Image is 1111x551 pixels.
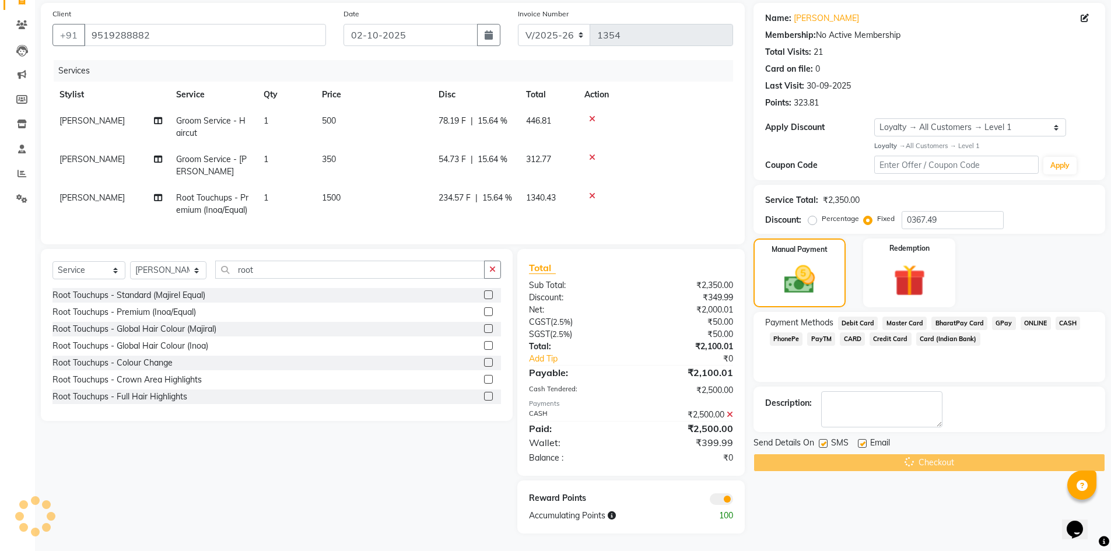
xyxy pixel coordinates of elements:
div: ₹2,350.00 [631,279,742,292]
div: ₹50.00 [631,316,742,328]
div: Reward Points [520,492,631,505]
img: _gift.svg [884,261,935,300]
div: Apply Discount [765,121,875,134]
th: Disc [432,82,519,108]
div: Membership: [765,29,816,41]
div: ₹349.99 [631,292,742,304]
div: Root Touchups - Premium (Inoa/Equal) [52,306,196,318]
label: Redemption [889,243,930,254]
th: Service [169,82,257,108]
span: Payment Methods [765,317,833,329]
span: CARD [840,332,865,346]
div: Name: [765,12,791,24]
div: ₹2,500.00 [631,384,742,396]
span: 1 [264,115,268,126]
div: Root Touchups - Crown Area Highlights [52,374,202,386]
div: Total Visits: [765,46,811,58]
th: Action [577,82,733,108]
div: ( ) [520,328,631,341]
div: 323.81 [794,97,819,109]
th: Price [315,82,432,108]
div: ₹2,100.01 [631,341,742,353]
span: 2.5% [552,329,570,339]
span: GPay [992,317,1016,330]
span: 54.73 F [439,153,466,166]
th: Qty [257,82,315,108]
label: Percentage [822,213,859,224]
span: 15.64 % [478,115,507,127]
th: Total [519,82,577,108]
div: Net: [520,304,631,316]
div: Paid: [520,422,631,436]
span: 2.5% [553,317,570,327]
div: Cash Tendered: [520,384,631,396]
a: Add Tip [520,353,649,365]
div: CASH [520,409,631,421]
div: ₹399.99 [631,436,742,450]
div: Description: [765,397,812,409]
span: ONLINE [1021,317,1051,330]
span: 15.64 % [478,153,507,166]
span: 350 [322,154,336,164]
span: Groom Service - [PERSON_NAME] [176,154,247,177]
div: Root Touchups - Standard (Majirel Equal) [52,289,205,301]
input: Search or Scan [215,261,485,279]
div: Total: [520,341,631,353]
div: Service Total: [765,194,818,206]
span: 78.19 F [439,115,466,127]
span: 312.77 [526,154,551,164]
span: 500 [322,115,336,126]
span: 1340.43 [526,192,556,203]
span: | [471,115,473,127]
span: [PERSON_NAME] [59,154,125,164]
div: ₹2,500.00 [631,422,742,436]
div: Last Visit: [765,80,804,92]
div: Sub Total: [520,279,631,292]
div: Payments [529,399,733,409]
div: ₹50.00 [631,328,742,341]
div: Root Touchups - Global Hair Colour (Inoa) [52,340,208,352]
span: Email [870,437,890,451]
span: | [475,192,478,204]
span: 1 [264,154,268,164]
strong: Loyalty → [874,142,905,150]
div: ₹2,350.00 [823,194,860,206]
iframe: chat widget [1062,504,1099,539]
span: Send Details On [753,437,814,451]
span: SMS [831,437,849,451]
label: Invoice Number [518,9,569,19]
span: 1 [264,192,268,203]
div: ₹0 [650,353,742,365]
div: Payable: [520,366,631,380]
span: Debit Card [838,317,878,330]
div: Wallet: [520,436,631,450]
label: Fixed [877,213,895,224]
div: Card on file: [765,63,813,75]
div: Services [54,60,742,82]
span: BharatPay Card [931,317,987,330]
div: Balance : [520,452,631,464]
label: Date [344,9,359,19]
div: Root Touchups - Colour Change [52,357,173,369]
div: Root Touchups - Global Hair Colour (Majiral) [52,323,216,335]
span: 446.81 [526,115,551,126]
span: 1500 [322,192,341,203]
span: CASH [1056,317,1081,330]
div: ₹2,000.01 [631,304,742,316]
div: 0 [815,63,820,75]
div: ( ) [520,316,631,328]
span: PayTM [807,332,835,346]
span: Master Card [882,317,927,330]
div: Coupon Code [765,159,875,171]
button: +91 [52,24,85,46]
div: ₹0 [631,452,742,464]
div: 21 [814,46,823,58]
span: SGST [529,329,550,339]
div: 30-09-2025 [807,80,851,92]
span: Card (Indian Bank) [916,332,980,346]
div: Root Touchups - Full Hair Highlights [52,391,187,403]
span: [PERSON_NAME] [59,192,125,203]
span: CGST [529,317,551,327]
label: Client [52,9,71,19]
span: Root Touchups - Premium (Inoa/Equal) [176,192,248,215]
